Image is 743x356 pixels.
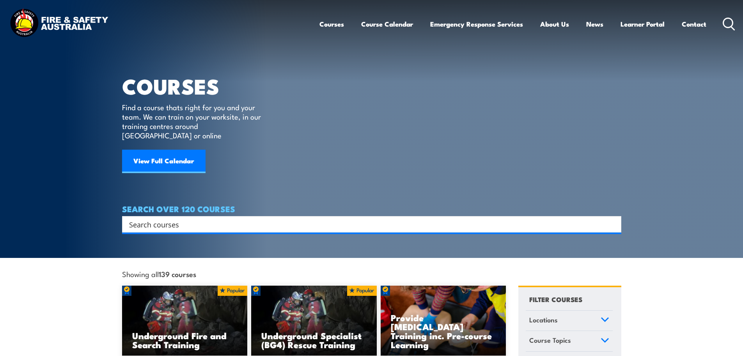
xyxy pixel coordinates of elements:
h4: SEARCH OVER 120 COURSES [122,204,621,213]
p: Find a course thats right for you and your team. We can train on your worksite, in our training c... [122,102,264,140]
a: Underground Specialist (BG4) Rescue Training [251,286,377,356]
a: Emergency Response Services [430,14,523,34]
span: Course Topics [529,335,571,345]
h3: Provide [MEDICAL_DATA] Training inc. Pre-course Learning [391,313,496,349]
img: Low Voltage Rescue and Provide CPR [381,286,506,356]
a: Underground Fire and Search Training [122,286,248,356]
span: Locations [529,315,558,325]
a: About Us [540,14,569,34]
h3: Underground Specialist (BG4) Rescue Training [261,331,367,349]
span: Showing all [122,270,196,278]
button: Search magnifier button [608,219,619,230]
strong: 139 courses [159,268,196,279]
input: Search input [129,218,604,230]
a: Locations [526,311,613,331]
h1: COURSES [122,77,272,95]
form: Search form [131,219,606,230]
a: Contact [682,14,706,34]
a: Course Calendar [361,14,413,34]
img: Underground mine rescue [122,286,248,356]
img: Underground mine rescue [251,286,377,356]
a: Learner Portal [621,14,665,34]
h4: FILTER COURSES [529,294,582,304]
a: Courses [319,14,344,34]
a: Course Topics [526,331,613,351]
a: Provide [MEDICAL_DATA] Training inc. Pre-course Learning [381,286,506,356]
h3: Underground Fire and Search Training [132,331,238,349]
a: News [586,14,603,34]
a: View Full Calendar [122,150,206,173]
